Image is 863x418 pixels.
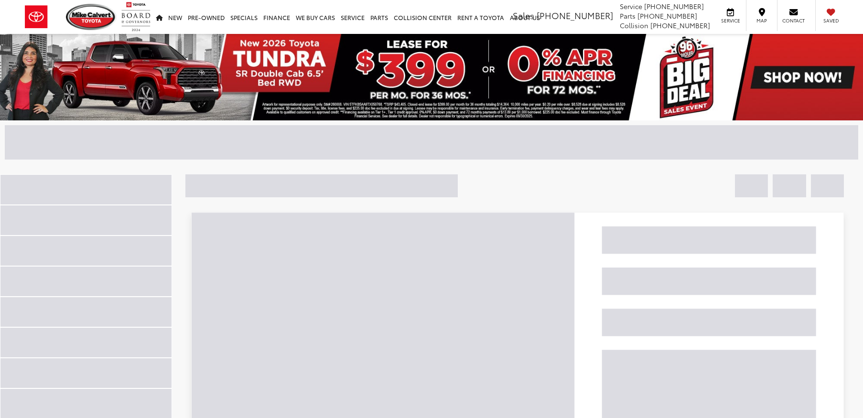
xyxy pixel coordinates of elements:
span: Service [620,1,642,11]
span: Saved [820,17,841,24]
span: [PHONE_NUMBER] [650,21,710,30]
span: [PHONE_NUMBER] [644,1,704,11]
img: Mike Calvert Toyota [66,4,117,30]
span: Service [720,17,741,24]
span: [PHONE_NUMBER] [637,11,697,21]
span: Contact [782,17,805,24]
span: [PHONE_NUMBER] [537,9,613,21]
span: Parts [620,11,636,21]
span: Collision [620,21,648,30]
span: Map [751,17,772,24]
